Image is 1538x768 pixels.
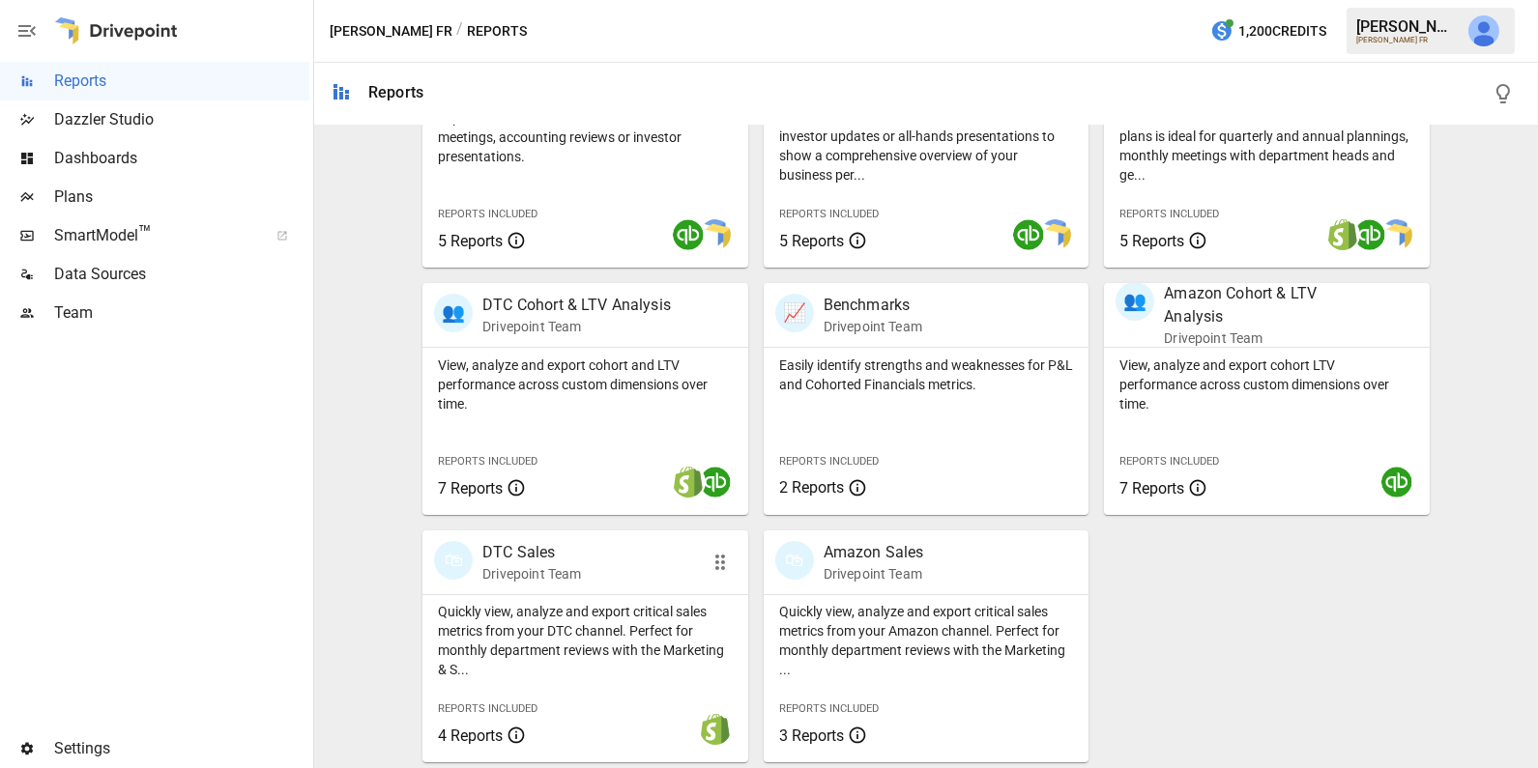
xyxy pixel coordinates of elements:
div: 👥 [1116,282,1154,321]
p: Quickly view, analyze and export critical sales metrics from your DTC channel. Perfect for monthl... [438,602,733,679]
span: Settings [54,737,309,760]
div: / [456,19,463,43]
span: Reports Included [438,208,537,220]
p: Export the core financial statements for board meetings, accounting reviews or investor presentat... [438,108,733,166]
div: 👥 [434,294,473,332]
button: Julie Wilton [1457,4,1511,58]
p: View, analyze and export cohort LTV performance across custom dimensions over time. [1119,356,1414,413]
span: Reports Included [779,455,879,468]
p: Showing your firm's performance compared to plans is ideal for quarterly and annual plannings, mo... [1119,107,1414,185]
span: Reports Included [438,455,537,468]
span: 3 Reports [779,726,844,745]
span: Dashboards [54,147,309,170]
p: Drivepoint Team [824,317,922,336]
span: ™ [138,221,152,245]
p: Start here when preparing a board meeting, investor updates or all-hands presentations to show a ... [779,107,1074,185]
span: Reports Included [1119,208,1219,220]
img: shopify [700,714,731,745]
span: Plans [54,185,309,209]
button: [PERSON_NAME] FR [330,19,452,43]
img: quickbooks [673,219,704,250]
span: 5 Reports [438,232,503,250]
p: Drivepoint Team [1164,328,1367,348]
p: Drivepoint Team [482,564,581,583]
span: Team [54,301,309,325]
img: shopify [673,467,704,498]
span: Reports Included [779,702,879,715]
img: smart model [1381,219,1412,250]
span: 7 Reports [438,479,503,498]
div: 🛍 [775,541,814,580]
img: quickbooks [700,467,731,498]
p: Drivepoint Team [482,317,671,336]
p: View, analyze and export cohort and LTV performance across custom dimensions over time. [438,356,733,413]
span: 5 Reports [1119,232,1184,250]
p: Quickly view, analyze and export critical sales metrics from your Amazon channel. Perfect for mon... [779,602,1074,679]
span: Reports Included [1119,455,1219,468]
span: Dazzler Studio [54,108,309,131]
img: shopify [1327,219,1358,250]
span: 4 Reports [438,726,503,745]
div: Reports [368,83,423,101]
span: 1,200 Credits [1238,19,1326,43]
p: Amazon Sales [824,541,924,564]
div: 📈 [775,294,814,332]
button: 1,200Credits [1203,14,1334,49]
span: Data Sources [54,263,309,286]
span: Reports [54,70,309,93]
img: Julie Wilton [1468,15,1499,46]
p: Amazon Cohort & LTV Analysis [1164,282,1367,328]
p: Benchmarks [824,294,922,317]
span: 2 Reports [779,478,844,497]
div: [PERSON_NAME] FR [1356,36,1457,44]
div: [PERSON_NAME] [1356,17,1457,36]
p: DTC Cohort & LTV Analysis [482,294,671,317]
p: Easily identify strengths and weaknesses for P&L and Cohorted Financials metrics. [779,356,1074,394]
p: DTC Sales [482,541,581,564]
span: Reports Included [779,208,879,220]
p: Drivepoint Team [824,564,924,583]
img: quickbooks [1381,467,1412,498]
span: 7 Reports [1119,479,1184,498]
img: smart model [700,219,731,250]
span: Reports Included [438,702,537,715]
img: quickbooks [1354,219,1385,250]
div: 🛍 [434,541,473,580]
img: smart model [1040,219,1071,250]
span: 5 Reports [779,232,844,250]
span: SmartModel [54,224,255,247]
img: quickbooks [1013,219,1044,250]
